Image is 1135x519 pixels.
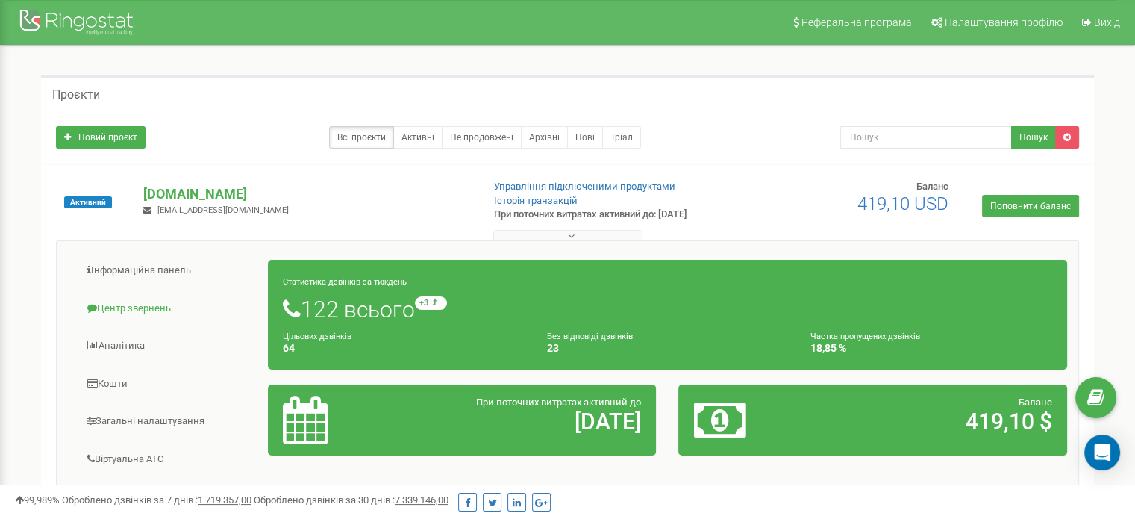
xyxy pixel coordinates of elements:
[1084,435,1120,470] div: Open Intercom Messenger
[198,494,251,506] u: 1 719 357,00
[415,296,447,310] small: +3
[68,290,269,327] a: Центр звернень
[143,184,469,204] p: [DOMAIN_NAME]
[68,366,269,403] a: Кошти
[810,332,920,341] small: Частка пропущених дзвінків
[254,494,448,506] span: Оброблено дзвінків за 30 днів :
[857,193,948,214] span: 419,10 USD
[982,195,1079,217] a: Поповнити баланс
[1094,16,1120,28] span: Вихід
[283,296,1052,322] h1: 122 всього
[410,409,641,434] h2: [DATE]
[801,16,912,28] span: Реферальна програма
[945,16,1063,28] span: Налаштування профілю
[810,343,1052,354] h4: 18,85 %
[62,494,251,506] span: Оброблено дзвінків за 7 днів :
[68,403,269,440] a: Загальні налаштування
[916,181,948,192] span: Баланс
[283,343,525,354] h4: 64
[1019,397,1052,408] span: Баланс
[15,494,60,506] span: 99,989%
[442,126,522,149] a: Не продовжені
[602,126,641,149] a: Тріал
[56,126,146,149] a: Новий проєкт
[521,126,568,149] a: Архівні
[494,181,675,192] a: Управління підключеними продуктами
[547,332,633,341] small: Без відповіді дзвінків
[821,409,1052,434] h2: 419,10 $
[329,126,394,149] a: Всі проєкти
[68,479,269,515] a: Наскрізна аналітика
[157,205,289,215] span: [EMAIL_ADDRESS][DOMAIN_NAME]
[393,126,443,149] a: Активні
[395,494,448,506] u: 7 339 146,00
[68,328,269,364] a: Аналiтика
[494,195,578,206] a: Історія транзакцій
[476,397,641,408] span: При поточних витратах активний до
[68,441,269,478] a: Віртуальна АТС
[840,126,1012,149] input: Пошук
[64,196,112,208] span: Активний
[567,126,603,149] a: Нові
[547,343,789,354] h4: 23
[68,252,269,289] a: Інформаційна панель
[1011,126,1056,149] button: Пошук
[494,208,733,222] p: При поточних витратах активний до: [DATE]
[283,277,407,287] small: Статистика дзвінків за тиждень
[283,332,351,341] small: Цільових дзвінків
[52,88,100,102] h5: Проєкти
